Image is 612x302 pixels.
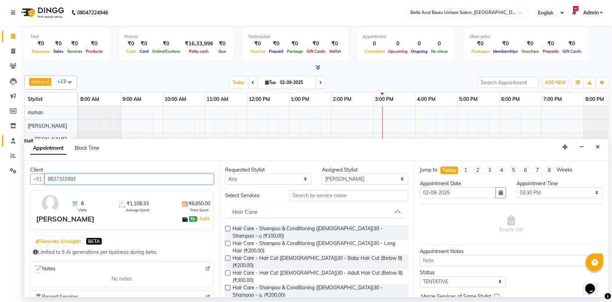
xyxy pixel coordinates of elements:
[264,80,278,85] span: Tue
[220,192,284,199] div: Select Services
[331,94,354,104] a: 2:00 PM
[557,166,572,174] div: Weeks
[112,275,132,283] span: No notes
[363,49,386,54] span: Completed
[289,94,311,104] a: 1:00 PM
[182,40,216,48] div: ₹16,33,996
[374,94,396,104] a: 3:00 PM
[79,94,101,104] a: 8:00 AM
[225,166,311,174] div: Requested Stylist
[217,49,228,54] span: Due
[420,187,496,198] input: yyyy-mm-dd
[18,3,66,23] img: logo
[533,166,542,174] li: 7
[541,49,561,54] span: Prepaids
[36,214,94,224] div: [PERSON_NAME]
[290,190,408,201] input: Search by service name
[30,166,214,174] div: Client
[190,207,209,213] span: Total Spent
[583,9,599,17] span: Admin
[188,200,210,207] span: ₹6,650.00
[363,34,450,40] div: Appointment
[545,166,554,174] li: 8
[58,78,71,84] span: +13
[420,166,437,174] div: Jump to
[584,94,606,104] a: 8:00 PM
[267,40,285,48] div: ₹0
[420,180,506,187] div: Appointment Date
[30,49,52,54] span: Expenses
[248,34,343,40] div: Redemption
[77,3,108,23] b: 08047224946
[491,40,520,48] div: ₹0
[573,6,579,11] span: 40
[189,216,196,222] span: ₹0
[233,269,403,284] span: Hair Care - Hair Cut ([DEMOGRAPHIC_DATA])30 - Adult Hair Cut (Below 8) (₹300.00)
[572,9,576,16] a: 40
[363,40,386,48] div: 0
[84,49,105,54] span: Products
[491,49,520,54] span: Memberships
[543,78,567,88] button: ADD NEW
[28,123,67,129] span: [PERSON_NAME]
[409,49,429,54] span: Ongoing
[30,34,105,40] div: Total
[470,34,583,40] div: Other sales
[248,40,267,48] div: ₹0
[509,166,518,174] li: 5
[78,207,87,213] span: Visits
[233,255,403,269] span: Hair Care - Hair Cut ([DEMOGRAPHIC_DATA])30 - Baby Hair Cut (Below 8) (₹200.00)
[520,49,541,54] span: Vouchers
[497,166,506,174] li: 4
[84,40,105,48] div: ₹0
[517,180,603,187] div: Appointment Time
[248,49,267,54] span: Voucher
[150,49,182,54] span: Online/Custom
[126,207,149,213] span: Average Spent
[52,49,65,54] span: Sales
[485,166,494,174] li: 3
[386,49,409,54] span: Upcoming
[278,77,313,88] input: 2025-09-02
[233,284,403,299] span: Hair Care - Shampoo & Conditioning ([DEMOGRAPHIC_DATA])30 - Shampoo - u. (₹200.00)
[420,269,506,276] div: Status
[150,40,182,48] div: ₹0
[429,49,450,54] span: No show
[232,207,257,216] div: Hair Care
[499,216,523,233] span: Empty list
[473,166,482,174] li: 2
[327,49,343,54] span: Wallet
[542,94,564,104] a: 7:00 PM
[461,166,470,174] li: 1
[33,293,79,302] span: Recent Services
[305,40,327,48] div: ₹0
[28,96,42,102] span: Stylist
[421,293,491,302] span: Merge Services of Same Stylist
[500,94,522,104] a: 6:00 PM
[65,49,84,54] span: Services
[28,109,43,116] span: mohan
[127,200,149,207] span: ₹1,108.33
[583,274,605,295] iframe: chat widget
[125,49,138,54] span: Cash
[81,200,84,207] span: 6
[541,40,561,48] div: ₹0
[386,40,409,48] div: 0
[30,142,66,155] span: Appointment
[233,225,403,240] span: Hair Care - Shampoo & Conditioning ([DEMOGRAPHIC_DATA])30 - Shampoo - u (₹100.00)
[442,167,457,174] div: Today
[45,174,214,185] input: Search by Name/Mobile/Email/Code
[429,40,450,48] div: 0
[470,49,491,54] span: Packages
[22,137,35,145] div: Staff
[478,77,539,88] input: Search Appointment
[125,34,228,40] div: Finance
[138,49,150,54] span: Card
[247,94,272,104] a: 12:00 PM
[267,49,285,54] span: Prepaid
[561,40,583,48] div: ₹0
[138,40,150,48] div: ₹0
[163,94,188,104] a: 10:00 AM
[416,94,438,104] a: 4:00 PM
[75,145,99,151] span: Block Time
